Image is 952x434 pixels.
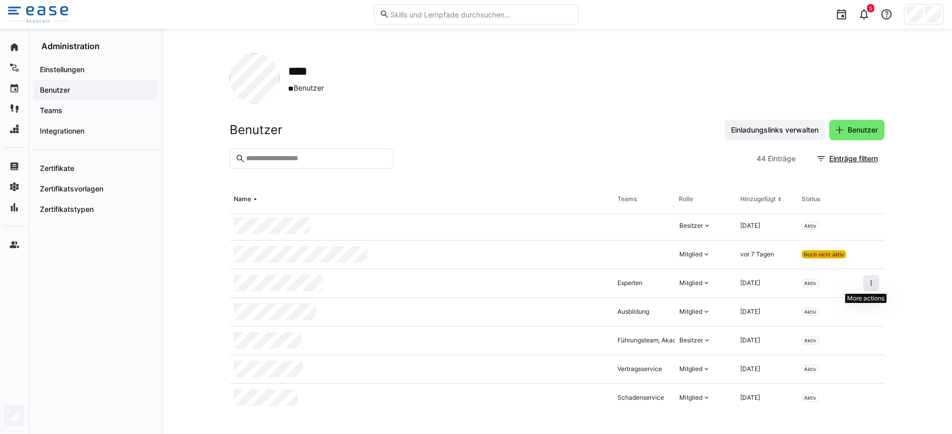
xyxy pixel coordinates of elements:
div: Teams [617,195,637,203]
button: Einträge filtern [811,148,884,169]
span: Einträge filtern [828,154,879,164]
span: Einträge [768,154,795,164]
div: Hinzugefügt [740,195,776,203]
div: Schadenservice [617,394,664,402]
span: vor 7 Tagen [740,250,774,258]
div: Rolle [679,195,693,203]
span: 44 [757,154,766,164]
span: Aktiv [804,309,816,315]
div: Mitglied [679,365,702,373]
div: Name [234,195,251,203]
div: Besitzer [679,222,703,230]
span: [DATE] [740,222,760,229]
span: [DATE] [740,279,760,287]
span: Einladungslinks verwalten [729,125,820,135]
span: Aktiv [804,337,816,343]
div: Mitglied [679,250,702,258]
span: Aktiv [804,366,816,372]
span: [DATE] [740,308,760,315]
div: Führungsteam, Akademie, Ausbildung, Office [617,336,745,344]
div: Experten [617,279,643,287]
div: Besitzer [679,336,703,344]
span: Benutzer [288,83,329,94]
div: Status [802,195,820,203]
span: Aktiv [804,223,816,229]
div: More actions [845,294,887,303]
span: Aktiv [804,280,816,286]
input: Skills und Lernpfade durchsuchen… [389,10,572,19]
span: 5 [869,5,872,11]
span: [DATE] [740,365,760,373]
div: Mitglied [679,394,702,402]
div: Vertragsservice [617,365,662,373]
button: Benutzer [829,120,884,140]
div: Mitglied [679,279,702,287]
span: Benutzer [846,125,879,135]
span: [DATE] [740,336,760,344]
button: Einladungslinks verwalten [724,120,825,140]
div: Mitglied [679,308,702,316]
span: Noch nicht aktiv [804,251,844,257]
h2: Benutzer [230,122,282,138]
span: Aktiv [804,395,816,401]
span: [DATE] [740,394,760,401]
div: Ausbildung [617,308,649,316]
